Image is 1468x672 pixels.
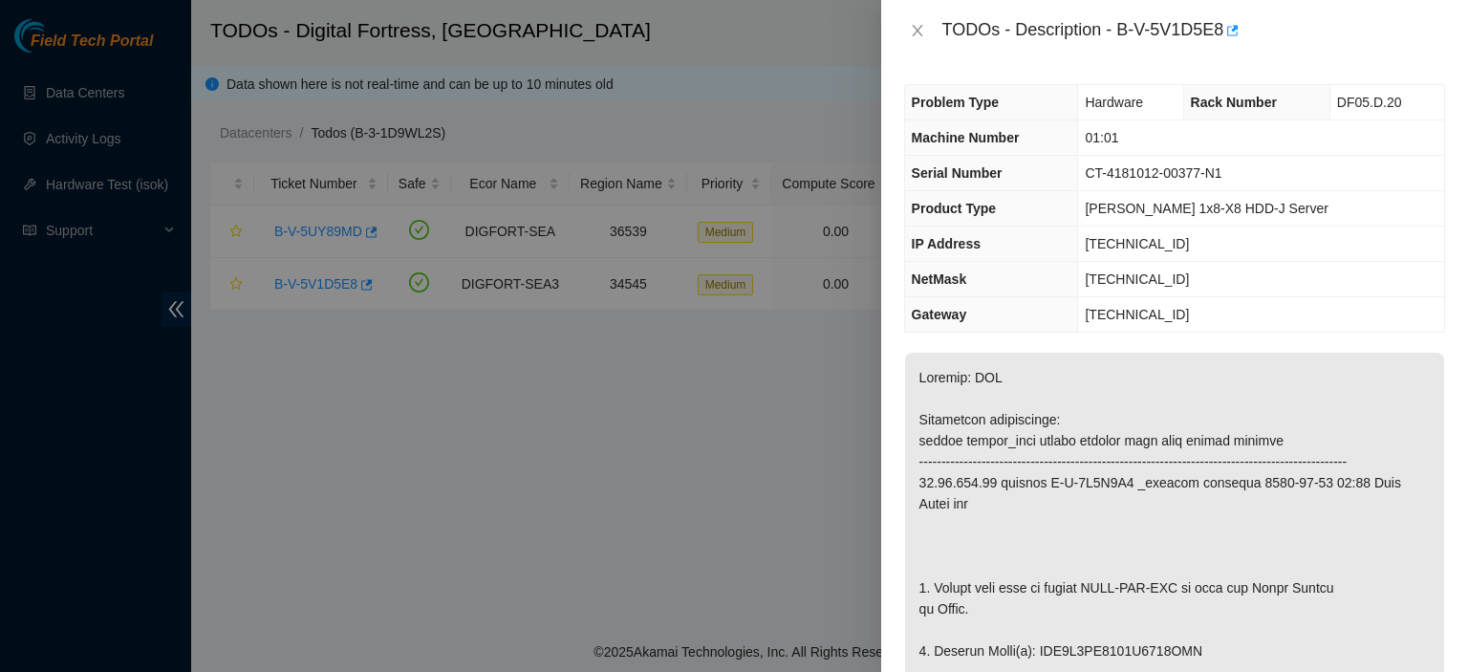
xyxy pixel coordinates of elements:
span: [TECHNICAL_ID] [1085,307,1189,322]
span: [PERSON_NAME] 1x8-X8 HDD-J Server [1085,201,1328,216]
span: 01:01 [1085,130,1118,145]
span: NetMask [912,271,967,287]
span: [TECHNICAL_ID] [1085,236,1189,251]
span: Gateway [912,307,967,322]
span: Hardware [1085,95,1143,110]
span: Rack Number [1191,95,1277,110]
span: DF05.D.20 [1337,95,1402,110]
span: IP Address [912,236,981,251]
button: Close [904,22,931,40]
span: Serial Number [912,165,1003,181]
span: CT-4181012-00377-N1 [1085,165,1221,181]
span: [TECHNICAL_ID] [1085,271,1189,287]
span: Problem Type [912,95,1000,110]
span: close [910,23,925,38]
span: Machine Number [912,130,1020,145]
span: Product Type [912,201,996,216]
div: TODOs - Description - B-V-5V1D5E8 [942,15,1445,46]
